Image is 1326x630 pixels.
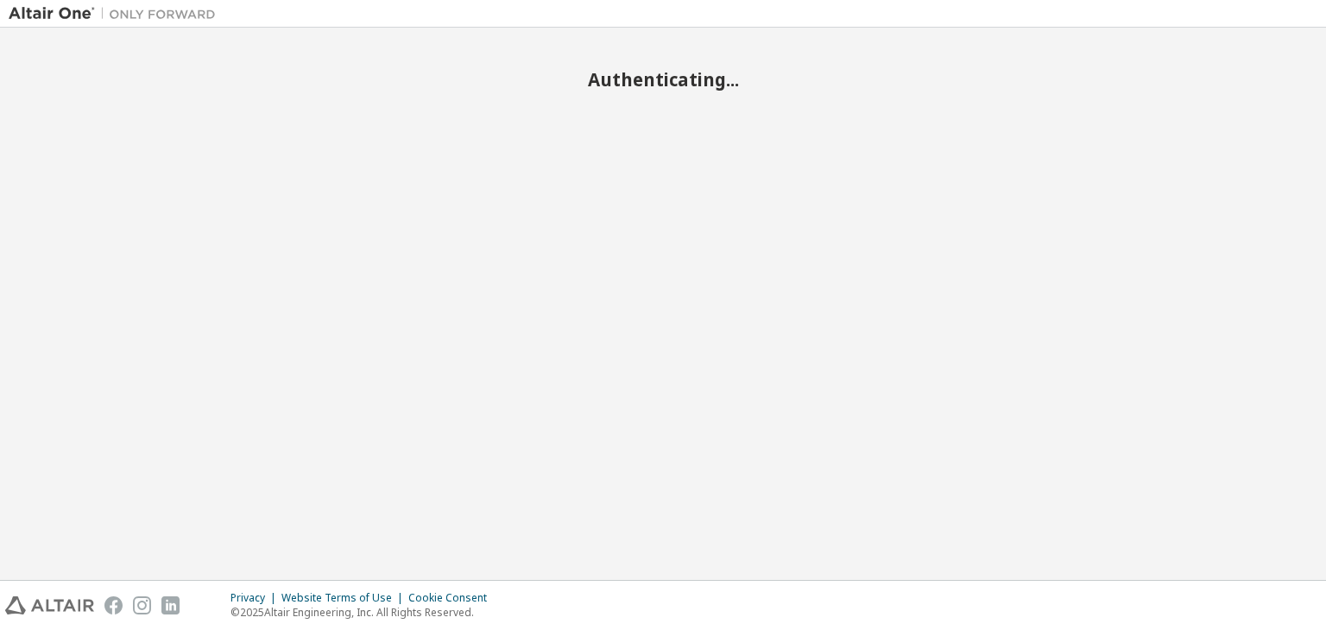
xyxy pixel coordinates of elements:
[9,68,1317,91] h2: Authenticating...
[230,591,281,605] div: Privacy
[161,596,180,614] img: linkedin.svg
[5,596,94,614] img: altair_logo.svg
[408,591,497,605] div: Cookie Consent
[281,591,408,605] div: Website Terms of Use
[133,596,151,614] img: instagram.svg
[104,596,123,614] img: facebook.svg
[9,5,224,22] img: Altair One
[230,605,497,620] p: © 2025 Altair Engineering, Inc. All Rights Reserved.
